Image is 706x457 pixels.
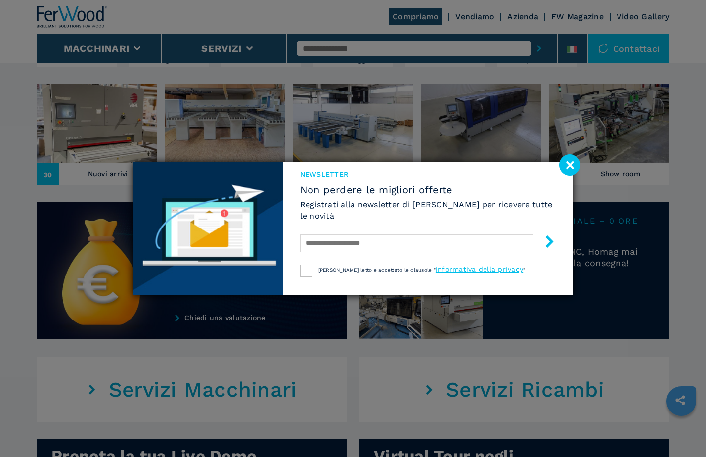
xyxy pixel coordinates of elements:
h6: Registrati alla newsletter di [PERSON_NAME] per ricevere tutte le novità [300,199,556,222]
button: submit-button [533,231,556,255]
a: informativa della privacy [436,265,523,273]
span: Non perdere le migliori offerte [300,184,556,196]
span: " [523,267,525,273]
img: Newsletter image [133,162,283,295]
span: [PERSON_NAME] letto e accettato le clausole " [318,267,436,273]
span: NEWSLETTER [300,169,556,179]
